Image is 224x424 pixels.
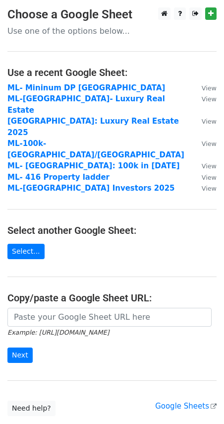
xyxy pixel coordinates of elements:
[7,139,184,159] a: ML-100k-[GEOGRAPHIC_DATA]/[GEOGRAPHIC_DATA]
[202,95,217,103] small: View
[7,184,175,193] a: ML-[GEOGRAPHIC_DATA] Investors 2025
[192,173,217,182] a: View
[192,184,217,193] a: View
[7,224,217,236] h4: Select another Google Sheet:
[7,348,33,363] input: Next
[202,118,217,125] small: View
[192,94,217,103] a: View
[202,174,217,181] small: View
[7,308,212,327] input: Paste your Google Sheet URL here
[192,139,217,148] a: View
[192,161,217,170] a: View
[7,173,110,182] a: ML- 416 Property ladder
[202,162,217,170] small: View
[7,292,217,304] h4: Copy/paste a Google Sheet URL:
[192,83,217,92] a: View
[7,161,180,170] a: ML- [GEOGRAPHIC_DATA]: 100k in [DATE]
[202,185,217,192] small: View
[7,117,179,137] a: [GEOGRAPHIC_DATA]: Luxury Real Estate 2025
[7,67,217,78] h4: Use a recent Google Sheet:
[7,329,109,336] small: Example: [URL][DOMAIN_NAME]
[202,140,217,147] small: View
[7,244,45,259] a: Select...
[202,84,217,92] small: View
[192,117,217,126] a: View
[155,402,217,411] a: Google Sheets
[7,26,217,36] p: Use one of the options below...
[7,401,56,416] a: Need help?
[7,7,217,22] h3: Choose a Google Sheet
[7,83,165,92] a: ML- Mininum DP [GEOGRAPHIC_DATA]
[7,94,165,115] a: ML-[GEOGRAPHIC_DATA]- Luxury Real Estate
